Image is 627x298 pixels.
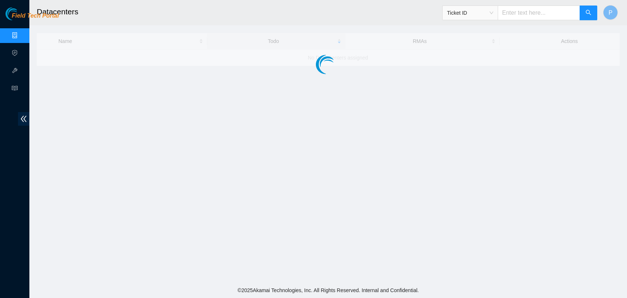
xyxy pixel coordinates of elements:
span: Ticket ID [447,7,493,18]
input: Enter text here... [498,6,580,20]
img: Akamai Technologies [6,7,37,20]
button: P [603,5,618,20]
span: double-left [18,112,29,126]
span: Field Tech Portal [12,12,59,19]
a: Akamai TechnologiesField Tech Portal [6,13,59,23]
footer: © 2025 Akamai Technologies, Inc. All Rights Reserved. Internal and Confidential. [29,283,627,298]
button: search [580,6,597,20]
span: read [12,82,18,97]
span: search [585,10,591,17]
span: P [609,8,613,17]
